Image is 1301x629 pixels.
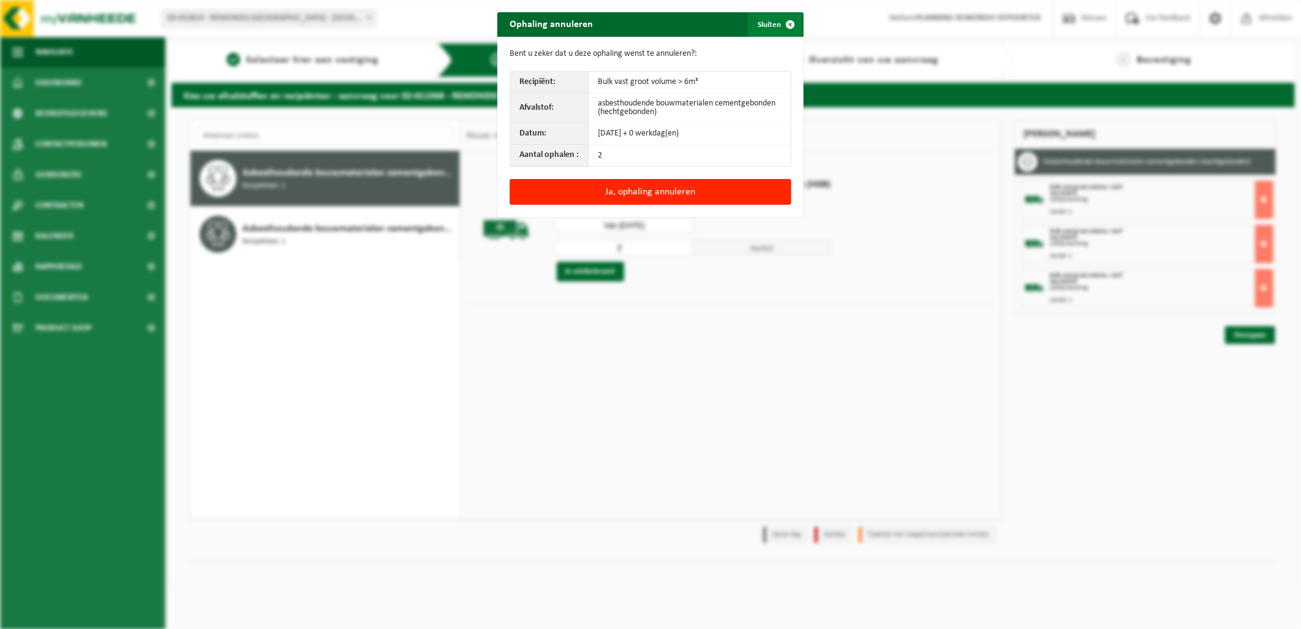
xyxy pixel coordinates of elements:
[510,179,791,205] button: Ja, ophaling annuleren
[589,145,791,166] td: 2
[510,93,589,123] th: Afvalstof:
[510,145,589,166] th: Aantal ophalen :
[497,12,605,36] h2: Ophaling annuleren
[510,49,791,59] p: Bent u zeker dat u deze ophaling wenst te annuleren?:
[589,72,791,93] td: Bulk vast groot volume > 6m³
[589,93,791,123] td: asbesthoudende bouwmaterialen cementgebonden (hechtgebonden)
[510,72,589,93] th: Recipiënt:
[589,123,791,145] td: [DATE] + 0 werkdag(en)
[748,12,802,37] button: Sluiten
[510,123,589,145] th: Datum:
